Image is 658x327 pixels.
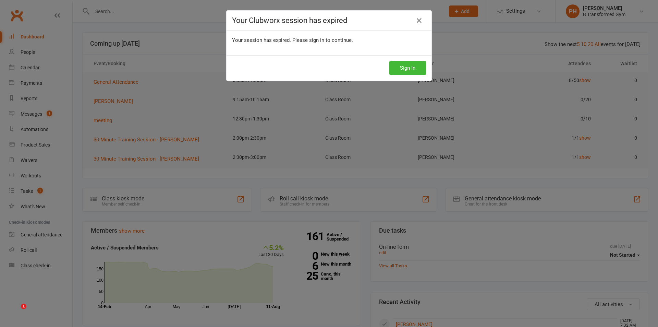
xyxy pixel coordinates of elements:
[414,15,425,26] a: Close
[232,16,426,25] h4: Your Clubworx session has expired
[7,304,23,320] iframe: Intercom live chat
[389,61,426,75] button: Sign In
[21,304,26,309] span: 1
[232,37,353,43] span: Your session has expired. Please sign in to continue.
